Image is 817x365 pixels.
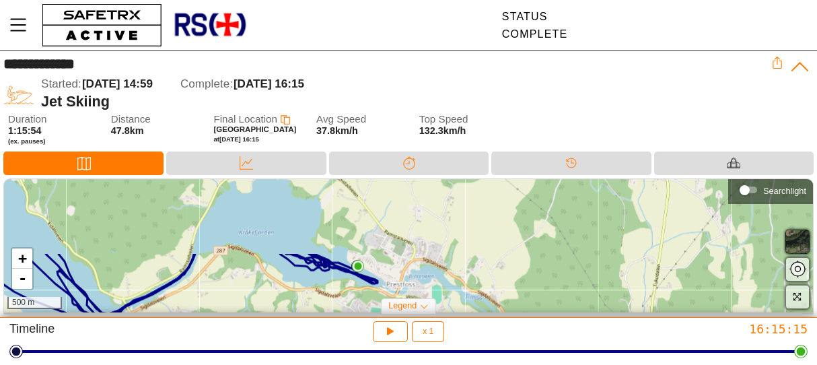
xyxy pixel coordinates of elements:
[166,152,326,175] div: Data
[3,77,34,108] img: JET_SKIING.svg
[8,114,94,125] span: Duration
[735,180,806,200] div: Searchlight
[316,125,358,136] span: 37.8km/h
[8,125,42,136] span: 1:15:54
[388,301,417,310] span: Legend
[12,248,32,269] a: Zoom in
[9,321,273,342] div: Timeline
[502,11,568,23] div: Status
[173,3,247,47] img: RescueLogo.png
[491,152,651,175] div: Timeline
[727,156,740,170] img: Equipment_Black.svg
[213,113,277,125] span: Final Location
[329,152,489,175] div: Splits
[763,186,806,196] div: Searchlight
[82,77,153,90] span: [DATE] 14:59
[111,125,144,136] span: 47.8km
[412,321,444,342] button: x 1
[502,28,568,40] div: Complete
[3,152,164,175] div: Map
[12,269,32,289] a: Zoom out
[7,297,62,309] div: 500 m
[234,77,304,90] span: [DATE] 16:15
[213,135,259,143] span: at [DATE] 16:15
[111,114,197,125] span: Distance
[419,114,505,125] span: Top Speed
[213,125,296,133] span: [GEOGRAPHIC_DATA]
[654,152,814,175] div: Equipment
[351,260,363,272] img: PathStart.svg
[419,125,466,136] span: 132.3km/h
[316,114,402,125] span: Avg Speed
[8,137,94,145] span: (ex. pauses)
[544,321,808,337] div: 16:15:15
[352,260,364,272] img: PathEnd.svg
[41,77,81,90] span: Started:
[180,77,233,90] span: Complete:
[423,327,433,335] span: x 1
[41,93,771,110] div: Jet Skiing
